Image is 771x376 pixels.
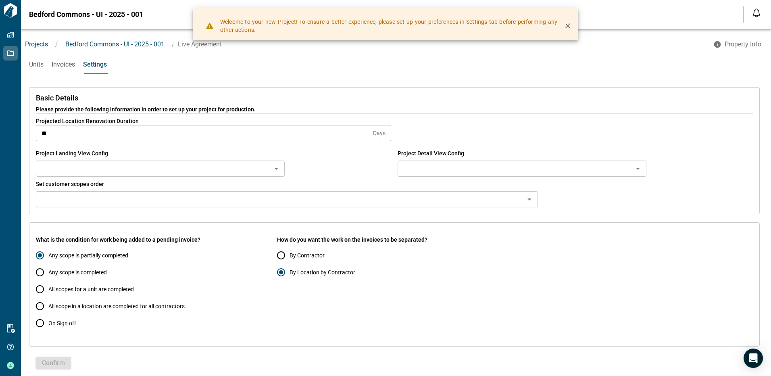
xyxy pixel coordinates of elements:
[290,251,325,259] span: By Contractor
[398,150,464,157] span: Project Detail View Config
[36,236,271,244] span: What is the condition for work being added to a pending invoice?
[52,61,75,69] span: Invoices
[271,163,282,174] button: Open
[632,163,644,174] button: Open
[29,61,44,69] span: Units
[48,268,107,276] span: Any scope is completed
[725,40,761,48] span: Property Info
[65,40,165,48] span: Bedford Commons - UI - 2025 - 001
[290,268,355,276] span: By Location by Contractor
[178,40,222,48] span: Live Agreement
[29,10,143,19] span: Bedford Commons - UI - 2025 - 001
[36,118,139,124] span: Projected Location Renovation Duration
[48,285,134,293] span: All scopes for a unit are completed
[220,18,557,34] span: Welcome to your new Project! To ensure a better experience, please set up your preferences in Set...
[48,319,76,327] span: On Sign off
[373,129,385,137] span: Days
[36,181,104,187] span: Set customer scopes order
[277,236,512,244] span: How do you want the work on the invoices to be separated?
[524,194,535,205] button: Open
[21,55,771,74] div: base tabs
[36,105,753,113] span: Please provide the following information in order to set up your project for production.
[744,349,763,368] div: Open Intercom Messenger
[750,6,763,19] button: Open notification feed
[25,40,48,48] a: Projects
[708,37,768,52] button: Property Info
[48,302,185,310] span: All scope in a location are completed for all contractors
[48,251,128,259] span: Any scope is partially completed
[36,94,753,102] span: Basic Details
[21,40,708,49] nav: breadcrumb
[83,61,107,69] span: Settings
[36,150,108,157] span: Project Landing View Config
